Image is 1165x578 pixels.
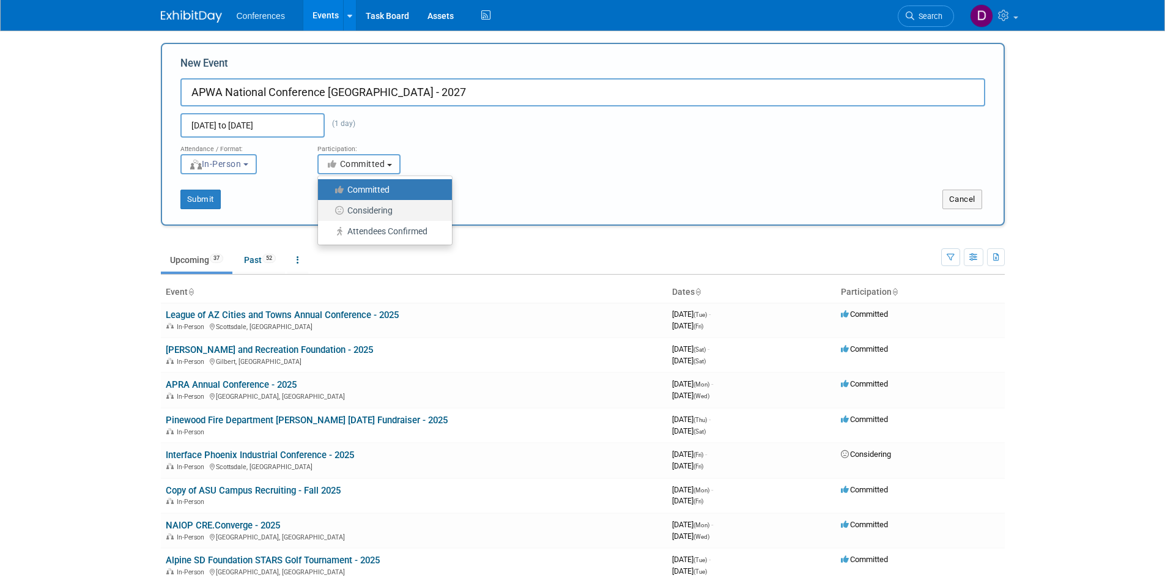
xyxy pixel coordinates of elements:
[177,533,208,541] span: In-Person
[708,344,709,354] span: -
[841,450,891,459] span: Considering
[161,248,232,272] a: Upcoming37
[166,321,662,331] div: Scottsdale, [GEOGRAPHIC_DATA]
[161,282,667,303] th: Event
[166,391,662,401] div: [GEOGRAPHIC_DATA], [GEOGRAPHIC_DATA]
[841,520,888,529] span: Committed
[166,532,662,541] div: [GEOGRAPHIC_DATA], [GEOGRAPHIC_DATA]
[235,248,285,272] a: Past52
[892,287,898,297] a: Sort by Participation Type
[166,344,373,355] a: [PERSON_NAME] and Recreation Foundation - 2025
[836,282,1005,303] th: Participation
[841,555,888,564] span: Committed
[317,154,401,174] button: Committed
[177,358,208,366] span: In-Person
[693,533,709,540] span: (Wed)
[672,532,709,541] span: [DATE]
[180,138,299,154] div: Attendance / Format:
[693,557,707,563] span: (Tue)
[914,12,942,21] span: Search
[177,568,208,576] span: In-Person
[693,451,703,458] span: (Fri)
[841,344,888,354] span: Committed
[166,379,297,390] a: APRA Annual Conference - 2025
[709,415,711,424] span: -
[177,498,208,506] span: In-Person
[166,566,662,576] div: [GEOGRAPHIC_DATA], [GEOGRAPHIC_DATA]
[166,533,174,539] img: In-Person Event
[326,159,385,169] span: Committed
[177,428,208,436] span: In-Person
[693,522,709,528] span: (Mon)
[166,485,341,496] a: Copy of ASU Campus Recruiting - Fall 2025
[693,417,707,423] span: (Thu)
[672,309,711,319] span: [DATE]
[693,498,703,505] span: (Fri)
[672,391,709,400] span: [DATE]
[317,138,436,154] div: Participation:
[177,323,208,331] span: In-Person
[166,498,174,504] img: In-Person Event
[693,393,709,399] span: (Wed)
[180,190,221,209] button: Submit
[672,461,703,470] span: [DATE]
[166,356,662,366] div: Gilbert, [GEOGRAPHIC_DATA]
[672,555,711,564] span: [DATE]
[672,356,706,365] span: [DATE]
[180,113,325,138] input: Start Date - End Date
[841,485,888,494] span: Committed
[166,415,448,426] a: Pinewood Fire Department [PERSON_NAME] [DATE] Fundraiser - 2025
[711,485,713,494] span: -
[177,463,208,471] span: In-Person
[693,381,709,388] span: (Mon)
[672,321,703,330] span: [DATE]
[324,223,440,239] label: Attendees Confirmed
[166,393,174,399] img: In-Person Event
[166,461,662,471] div: Scottsdale, [GEOGRAPHIC_DATA]
[166,309,399,320] a: League of AZ Cities and Towns Annual Conference - 2025
[166,428,174,434] img: In-Person Event
[841,415,888,424] span: Committed
[166,568,174,574] img: In-Person Event
[672,566,707,576] span: [DATE]
[166,463,174,469] img: In-Person Event
[970,4,993,28] img: Diane Arabia
[324,202,440,218] label: Considering
[672,450,707,459] span: [DATE]
[166,555,380,566] a: Alpine SD Foundation STARS Golf Tournament - 2025
[709,309,711,319] span: -
[693,346,706,353] span: (Sat)
[705,450,707,459] span: -
[672,426,706,435] span: [DATE]
[693,358,706,365] span: (Sat)
[711,379,713,388] span: -
[942,190,982,209] button: Cancel
[841,379,888,388] span: Committed
[841,309,888,319] span: Committed
[667,282,836,303] th: Dates
[672,496,703,505] span: [DATE]
[695,287,701,297] a: Sort by Start Date
[237,11,285,21] span: Conferences
[672,485,713,494] span: [DATE]
[210,254,223,263] span: 37
[672,344,709,354] span: [DATE]
[672,520,713,529] span: [DATE]
[180,56,228,75] label: New Event
[161,10,222,23] img: ExhibitDay
[188,287,194,297] a: Sort by Event Name
[693,568,707,575] span: (Tue)
[177,393,208,401] span: In-Person
[693,463,703,470] span: (Fri)
[166,520,280,531] a: NAIOP CRE.Converge - 2025
[324,182,440,198] label: Committed
[672,415,711,424] span: [DATE]
[166,323,174,329] img: In-Person Event
[672,379,713,388] span: [DATE]
[166,358,174,364] img: In-Person Event
[166,450,354,461] a: Interface Phoenix Industrial Conference - 2025
[180,78,985,106] input: Name of Trade Show / Conference
[262,254,276,263] span: 52
[180,154,257,174] button: In-Person
[711,520,713,529] span: -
